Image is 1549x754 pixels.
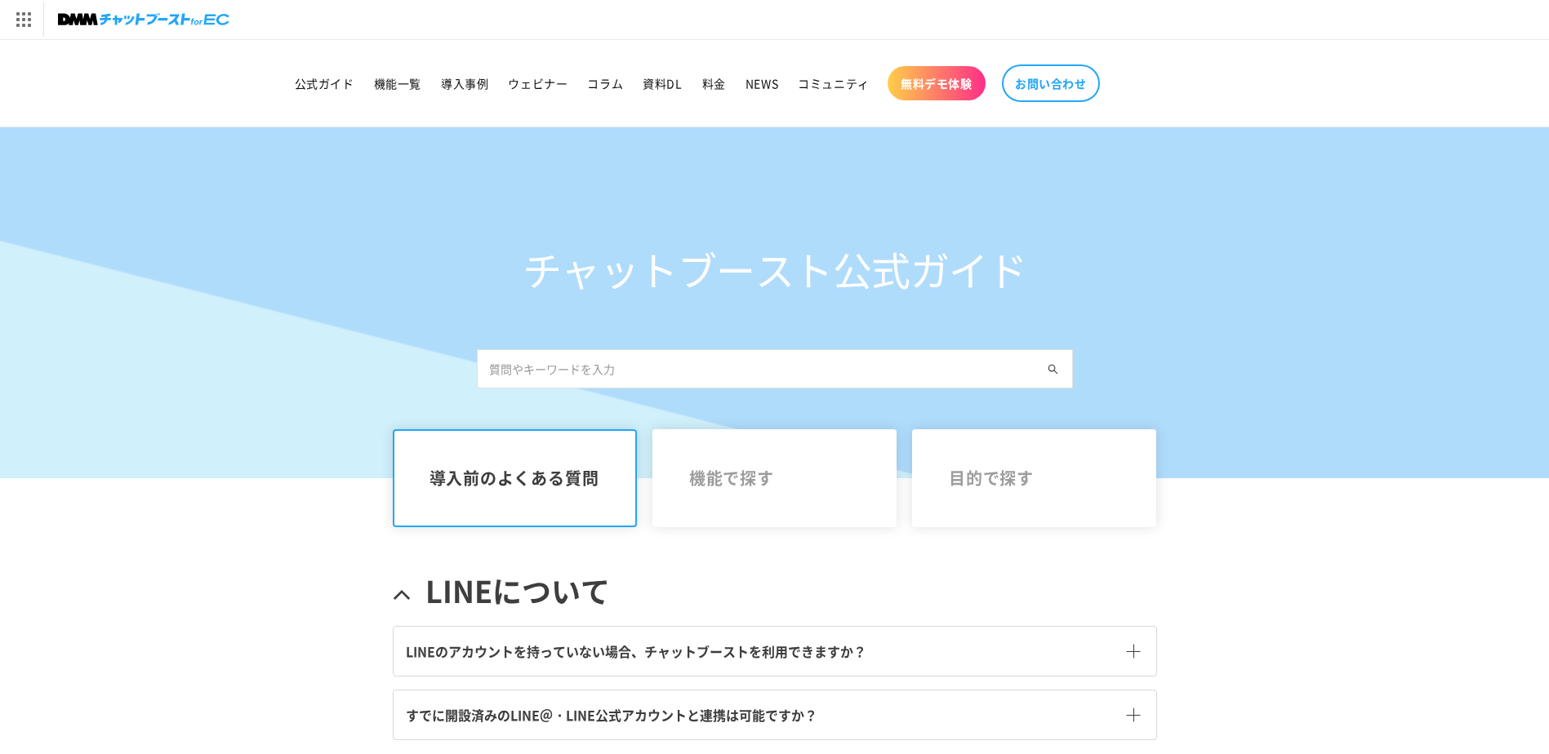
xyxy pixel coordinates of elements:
span: コミュニティ [798,76,870,91]
span: 機能一覧 [374,76,421,91]
a: お問い合わせ [1002,64,1100,102]
span: ウェビナー [508,76,568,91]
a: LINEのアカウントを持っていない場合、チャットブーストを利用できますか？ [394,627,1156,676]
h1: チャットブースト公式ガイド [477,245,1073,293]
a: NEWS [736,66,788,100]
span: LINEのアカウントを持っていない場合、チャットブーストを利用できますか？ [406,641,866,661]
a: コミュニティ [788,66,879,100]
a: 目的で探す [912,429,1157,527]
a: 無料デモ体験 [888,66,986,100]
a: 機能一覧 [364,66,431,100]
span: 料金 [702,76,726,91]
span: 無料デモ体験 [901,76,973,91]
img: サービス [2,2,43,37]
span: 機能で探す [689,468,861,488]
a: 資料DL [633,66,692,100]
a: LINEについて [393,555,1157,626]
span: コラム [587,76,623,91]
span: 目的で探す [949,468,1120,488]
a: 公式ガイド [285,66,364,100]
span: 導入事例 [441,76,488,91]
span: NEWS [746,76,778,91]
img: Search [1048,364,1058,375]
a: すでに開設済みのLINE＠・LINE公式アカウントと連携は可能ですか？ [394,690,1156,739]
span: 公式ガイド [295,76,354,91]
a: 導入前のよくある質問 [393,429,638,527]
img: チャットブーストforEC [58,8,229,31]
span: お問い合わせ [1015,76,1087,91]
span: すでに開設済みのLINE＠・LINE公式アカウントと連携は可能ですか？ [406,705,817,725]
a: ウェビナー [498,66,577,100]
span: 導入前のよくある質問 [430,468,601,488]
a: 機能で探す [652,429,897,527]
input: 質問やキーワードを入力 [477,349,1073,388]
a: 導入事例 [431,66,498,100]
span: LINEについて [425,571,610,610]
span: 資料DL [643,76,682,91]
a: コラム [577,66,633,100]
a: 料金 [692,66,736,100]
